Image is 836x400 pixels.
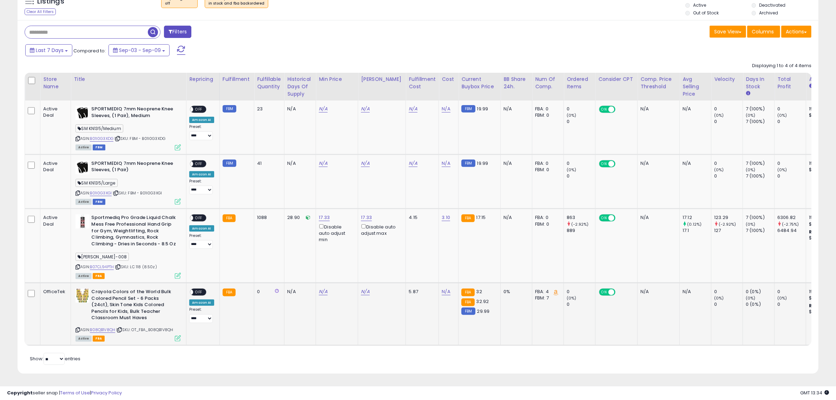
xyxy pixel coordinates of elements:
div: 1088 [257,214,279,221]
div: 0 (0%) [746,301,774,308]
div: Store Name [43,76,68,90]
div: Days In Stock [746,76,771,90]
a: N/A [409,160,417,167]
button: Filters [164,26,191,38]
div: 7 (100%) [746,173,774,179]
a: N/A [361,160,369,167]
span: | SKU: FBM - B01I0G3XDG [114,136,165,141]
div: Clear All Filters [25,8,56,15]
a: N/A [442,160,450,167]
div: FBA: 0 [535,160,558,167]
div: Avg Selling Price [683,76,708,98]
div: Active Deal [43,214,65,227]
small: (-2.75%) [782,221,799,227]
span: | SKU: FBM - B01I0G3XGI [113,190,162,196]
small: (0%) [714,167,724,173]
span: 19.99 [477,105,488,112]
div: N/A [640,160,674,167]
button: Actions [781,26,811,38]
span: | SKU: LC 118 (8.50z) [115,264,157,270]
div: 0 [714,118,743,125]
div: 123.29 [714,214,743,221]
div: Preset: [189,179,214,195]
a: B07CL94PTH [90,264,114,270]
div: 5.87 [409,289,433,295]
div: 127 [714,227,743,234]
small: Days In Stock. [746,90,750,97]
span: OFF [614,215,626,221]
div: Amazon AI [189,225,214,232]
div: Repricing [189,76,216,83]
small: Amazon Fees. [809,83,813,89]
button: Sep-03 - Sep-09 [108,44,170,56]
div: 889 [567,227,595,234]
span: OFF [193,107,205,112]
div: 6306.82 [777,214,806,221]
div: Min Price [319,76,355,83]
div: 41 [257,160,279,167]
div: N/A [683,160,706,167]
span: All listings currently available for purchase on Amazon [75,199,92,205]
span: [PERSON_NAME]-008 [75,253,129,261]
label: Active [693,2,706,8]
div: Cost [442,76,455,83]
div: Num of Comp. [535,76,561,90]
a: N/A [319,160,327,167]
small: (0%) [777,295,787,301]
div: FBM: 7 [535,295,558,301]
small: (0%) [777,112,787,118]
div: 0 [567,173,595,179]
div: Displaying 1 to 4 of 4 items [752,63,811,69]
span: All listings currently available for purchase on Amazon [75,336,92,342]
small: (0%) [746,295,756,301]
div: Fulfillment Cost [409,76,436,90]
a: N/A [442,288,450,295]
div: 0 [714,289,743,295]
span: | SKU: OT_FBA_B08QB1V8QH [116,327,173,333]
div: 7 (100%) [746,227,774,234]
div: Preset: [189,233,214,249]
small: FBA [223,289,236,296]
div: Amazon AI [189,117,214,123]
a: B01I0G3XDG [90,136,113,142]
span: FBM [93,144,105,150]
span: OFF [193,289,205,295]
button: Last 7 Days [25,44,72,56]
small: FBA [461,214,474,222]
small: FBA [223,214,236,222]
div: N/A [287,106,310,112]
a: B01I0G3XGI [90,190,112,196]
div: 0 [714,106,743,112]
div: FBA: 0 [535,106,558,112]
div: 0 [257,289,279,295]
span: All listings currently available for purchase on Amazon [75,273,92,279]
div: 0 [777,160,806,167]
div: 0 [714,173,743,179]
span: ON [600,289,608,295]
div: in stock and fba backordered [209,1,264,6]
img: 41EKUKw68AL._SL40_.jpg [75,214,90,228]
div: ASIN: [75,106,181,150]
span: OFF [614,161,626,167]
div: Velocity [714,76,740,83]
div: N/A [640,214,674,221]
span: SM KN135/Medium [75,124,123,133]
b: Sportmediq Pro Grade Liquid Chalk Mess Free Professional Hand Grip for Gym, Weightlifting, Rock C... [91,214,177,249]
a: 3.10 [442,214,450,221]
div: N/A [683,289,706,295]
small: (0%) [746,167,756,173]
span: OFF [614,289,626,295]
img: 41XbYvQXzWL._SL40_.jpg [75,160,90,174]
div: Ordered Items [567,76,592,90]
a: N/A [319,105,327,112]
div: 863 [567,214,595,221]
span: OFF [614,107,626,112]
a: 17.33 [319,214,330,221]
div: 0 [567,106,595,112]
span: SM KN135/Large [75,179,117,187]
a: N/A [409,105,417,112]
div: Fulfillment [223,76,251,83]
div: N/A [503,106,527,112]
small: FBM [461,308,475,315]
small: (0%) [567,167,577,173]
